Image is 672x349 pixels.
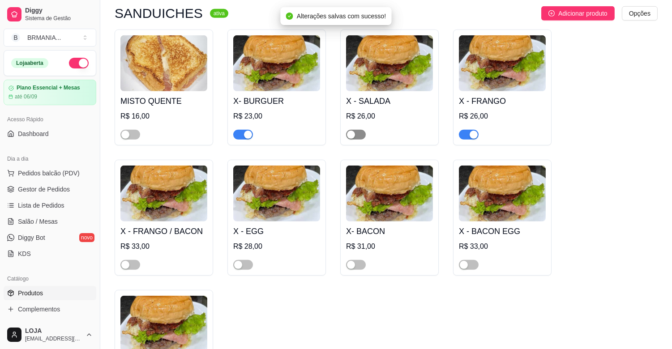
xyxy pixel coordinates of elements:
[558,9,608,18] span: Adicionar produto
[622,6,658,21] button: Opções
[120,241,207,252] div: R$ 33,00
[459,166,546,221] img: product-image
[233,241,320,252] div: R$ 28,00
[297,13,386,20] span: Alterações salvas com sucesso!
[233,166,320,221] img: product-image
[4,29,96,47] button: Select a team
[629,9,651,18] span: Opções
[18,233,45,242] span: Diggy Bot
[346,111,433,122] div: R$ 26,00
[120,35,207,91] img: product-image
[4,152,96,166] div: Dia a dia
[541,6,615,21] button: Adicionar produto
[120,111,207,122] div: R$ 16,00
[459,111,546,122] div: R$ 26,00
[4,127,96,141] a: Dashboard
[18,129,49,138] span: Dashboard
[120,166,207,221] img: product-image
[25,335,82,342] span: [EMAIL_ADDRESS][DOMAIN_NAME]
[346,95,433,107] h4: X - SALADA
[286,13,293,20] span: check-circle
[346,225,433,238] h4: X- BACON
[25,7,93,15] span: Diggy
[4,182,96,196] a: Gestor de Pedidos
[459,241,546,252] div: R$ 33,00
[4,230,96,245] a: Diggy Botnovo
[346,166,433,221] img: product-image
[15,93,37,100] article: até 06/09
[18,169,80,178] span: Pedidos balcão (PDV)
[120,95,207,107] h4: MISTO QUENTE
[233,111,320,122] div: R$ 23,00
[4,166,96,180] button: Pedidos balcão (PDV)
[115,8,203,19] h3: SANDUICHES
[233,95,320,107] h4: X- BURGUER
[233,35,320,91] img: product-image
[18,185,70,194] span: Gestor de Pedidos
[18,289,43,298] span: Produtos
[548,10,555,17] span: plus-circle
[346,35,433,91] img: product-image
[233,225,320,238] h4: X - EGG
[18,201,64,210] span: Lista de Pedidos
[17,85,80,91] article: Plano Essencial + Mesas
[459,95,546,107] h4: X - FRANGO
[4,247,96,261] a: KDS
[11,33,20,42] span: B
[459,225,546,238] h4: X - BACON EGG
[346,241,433,252] div: R$ 31,00
[69,58,89,68] button: Alterar Status
[4,214,96,229] a: Salão / Mesas
[4,4,96,25] a: DiggySistema de Gestão
[120,225,207,238] h4: X - FRANGO / BACON
[459,35,546,91] img: product-image
[4,198,96,213] a: Lista de Pedidos
[18,305,60,314] span: Complementos
[4,112,96,127] div: Acesso Rápido
[11,58,48,68] div: Loja aberta
[4,302,96,316] a: Complementos
[25,15,93,22] span: Sistema de Gestão
[4,286,96,300] a: Produtos
[4,80,96,105] a: Plano Essencial + Mesasaté 06/09
[18,217,58,226] span: Salão / Mesas
[25,327,82,335] span: LOJA
[4,324,96,345] button: LOJA[EMAIL_ADDRESS][DOMAIN_NAME]
[4,272,96,286] div: Catálogo
[27,33,61,42] div: BRMANIA ...
[18,249,31,258] span: KDS
[210,9,228,18] sup: ativa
